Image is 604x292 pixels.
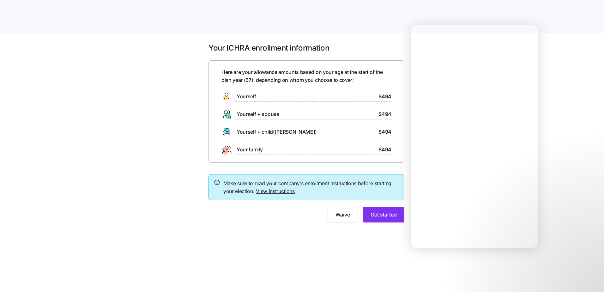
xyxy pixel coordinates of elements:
span: Yourself + child([PERSON_NAME]) [237,128,317,136]
span: Get started [371,211,397,218]
span: Here are your allowance amounts based on your age at the start of the plan year ( 67 ), depending... [221,68,391,84]
a: View instructions [256,188,295,194]
h1: Your ICHRA enrollment information [208,43,404,53]
span: $494 [378,110,391,118]
span: $494 [378,146,391,154]
button: Get started [363,207,404,222]
span: Make sure to read your company's enrollment instructions before starting your election. [223,179,399,195]
span: Your family [237,146,263,154]
span: Yourself [237,93,256,100]
button: Waive [328,207,358,222]
iframe: Intercom live chat [411,25,538,248]
span: Yourself + spouse [237,110,279,118]
span: $494 [378,128,391,136]
span: $494 [378,93,391,100]
span: Waive [335,211,350,218]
